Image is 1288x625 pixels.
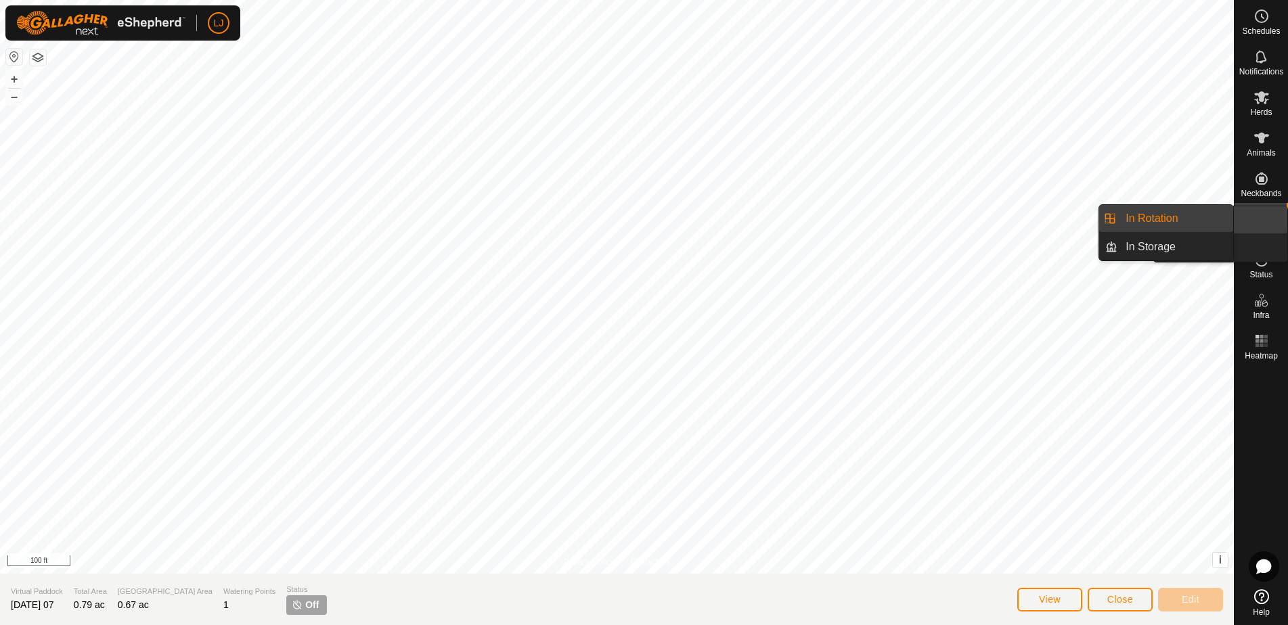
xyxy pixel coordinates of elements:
span: Close [1107,594,1133,605]
span: Infra [1253,311,1269,319]
button: + [6,71,22,87]
button: Reset Map [6,49,22,65]
li: In Rotation [1099,205,1233,232]
a: Contact Us [630,556,670,568]
button: – [6,89,22,105]
button: Close [1088,588,1153,611]
span: In Storage [1126,239,1176,255]
span: Total Area [74,586,107,597]
span: Heatmap [1245,352,1278,360]
a: In Storage [1117,233,1233,260]
span: LJ [214,16,224,30]
span: 0.67 ac [118,599,149,610]
a: Help [1235,584,1288,622]
span: Help [1253,608,1270,616]
span: Watering Points [223,586,275,597]
button: Edit [1158,588,1223,611]
a: In Rotation [1117,205,1233,232]
span: Animals [1247,149,1276,157]
span: Schedules [1242,27,1280,35]
span: Herds [1250,108,1272,116]
button: View [1017,588,1082,611]
span: [DATE] 07 [11,599,54,610]
span: Virtual Paddock [11,586,63,597]
span: Off [305,598,319,612]
span: Neckbands [1241,189,1281,198]
span: 1 [223,599,229,610]
span: Edit [1182,594,1199,605]
li: In Storage [1099,233,1233,260]
span: i [1219,554,1222,565]
span: Status [1249,271,1272,279]
span: [GEOGRAPHIC_DATA] Area [118,586,213,597]
span: Status [286,584,327,595]
img: Gallagher Logo [16,11,185,35]
img: turn-off [292,599,303,610]
button: Map Layers [30,49,46,66]
span: In Rotation [1126,210,1178,227]
span: Notifications [1239,68,1283,76]
span: View [1039,594,1061,605]
a: Privacy Policy [563,556,614,568]
button: i [1213,553,1228,568]
span: 0.79 ac [74,599,105,610]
